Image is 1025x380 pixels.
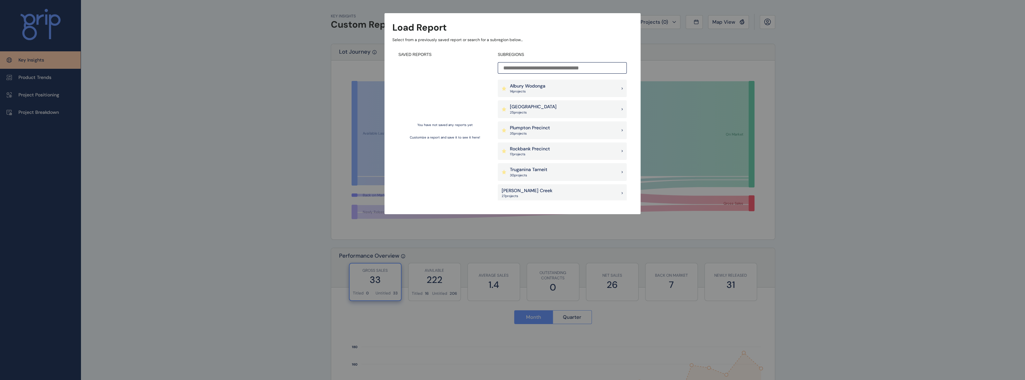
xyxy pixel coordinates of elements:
h4: SUBREGIONS [498,52,627,58]
p: Rockbank Precinct [510,146,550,152]
p: You have not saved any reports yet [417,123,473,127]
p: 35 project s [510,131,550,136]
p: Truganina Tarneit [510,166,547,173]
h3: Load Report [392,21,447,34]
p: 30 project s [510,173,547,178]
p: Customize a report and save it to see it here! [410,135,480,140]
p: 14 project s [510,89,545,94]
p: [GEOGRAPHIC_DATA] [510,104,557,110]
p: 25 project s [510,110,557,115]
p: 17 project s [510,152,550,157]
p: Plumpton Precinct [510,125,550,131]
p: [PERSON_NAME] Creek [502,188,552,194]
p: Select from a previously saved report or search for a subregion below... [392,37,633,43]
p: Albury Wodonga [510,83,545,89]
p: 27 project s [502,194,552,198]
h4: SAVED REPORTS [398,52,492,58]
